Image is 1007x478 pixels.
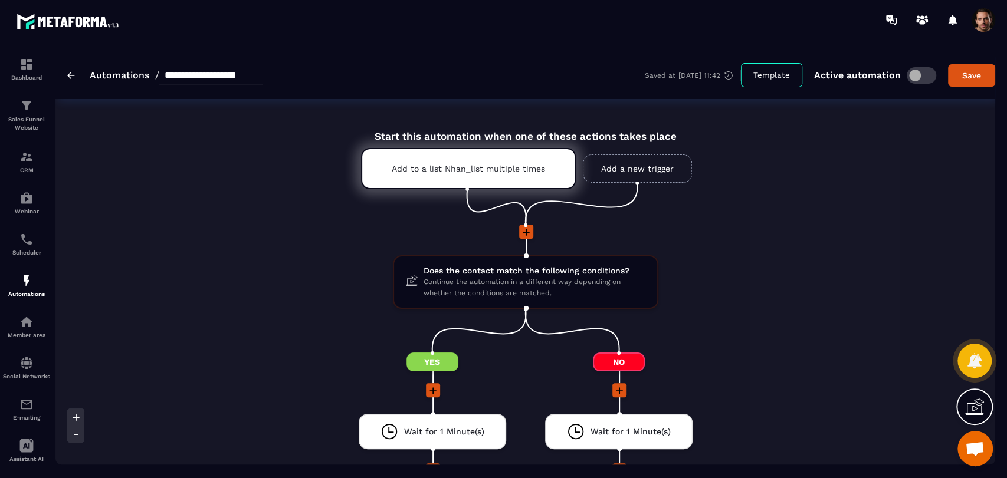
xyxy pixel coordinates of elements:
a: formationformationSales Funnel Website [3,90,50,141]
img: email [19,397,34,411]
img: social-network [19,356,34,370]
img: automations [19,191,34,205]
p: Dashboard [3,74,50,81]
img: formation [19,57,34,71]
a: Add a new trigger [583,154,692,183]
span: Yes [406,352,458,371]
span: No [593,352,645,371]
p: E-mailing [3,414,50,421]
button: Template [741,63,802,87]
p: Member area [3,332,50,338]
p: Add to a list Nhan_list multiple times [392,164,545,173]
img: formation [19,150,34,164]
a: Assistant AI [3,430,50,471]
img: scheduler [19,232,34,246]
img: automations [19,315,34,329]
a: social-networksocial-networkSocial Networks [3,347,50,388]
a: automationsautomationsAutomations [3,265,50,306]
a: automationsautomationsMember area [3,306,50,347]
img: arrow [67,72,75,79]
p: Assistant AI [3,456,50,462]
p: Automations [3,291,50,297]
button: Save [948,64,995,87]
div: Start this automation when one of these actions takes place [332,117,719,142]
div: Mở cuộc trò chuyện [957,431,993,466]
span: Wait for 1 Minute(s) [591,426,671,437]
a: formationformationCRM [3,141,50,182]
span: Does the contact match the following conditions? [424,265,645,276]
p: Sales Funnel Website [3,116,50,132]
a: formationformationDashboard [3,48,50,90]
span: / [155,70,159,81]
a: emailemailE-mailing [3,388,50,430]
p: Social Networks [3,373,50,380]
span: Continue the automation in a different way depending on whether the conditions are matched. [424,276,645,299]
span: Wait for 1 Minute(s) [404,426,484,437]
p: Scheduler [3,249,50,256]
p: Active automation [814,70,901,81]
img: logo [17,11,123,32]
p: Webinar [3,208,50,215]
p: [DATE] 11:42 [678,71,720,80]
img: automations [19,273,34,288]
a: automationsautomationsWebinar [3,182,50,223]
a: schedulerschedulerScheduler [3,223,50,265]
div: Saved at [645,70,741,81]
div: Save [956,70,988,81]
img: formation [19,98,34,113]
a: Automations [90,70,149,81]
p: CRM [3,167,50,173]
